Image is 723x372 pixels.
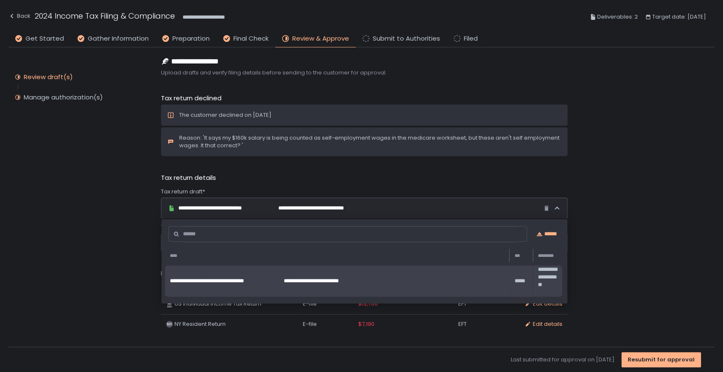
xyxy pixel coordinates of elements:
span: Submit to Authorities [373,34,440,44]
button: Resubmit for approval [621,352,701,367]
div: Resubmit for approval [628,356,695,364]
span: Total income* [161,223,199,231]
span: Last submitted for approval on [DATE] [511,356,615,364]
span: Final Check [233,34,269,44]
div: Manage authorization(s) [24,93,103,102]
text: NY [167,322,172,327]
span: Review & Approve [292,34,349,44]
span: Deliverable details [161,269,500,278]
span: Tax return declined [161,94,222,103]
span: Filed [464,34,478,44]
span: Tax return details [161,173,216,183]
span: EFT [458,300,467,308]
span: Get Started [25,34,64,44]
div: E-file [303,300,348,308]
span: Target date: [DATE] [652,12,706,22]
span: $13,700 [358,300,378,308]
button: Back [8,10,30,24]
button: Edit details [524,300,562,308]
div: Review draft(s) [24,73,73,81]
span: Deliverables: 2 [597,12,638,22]
span: Tax return draft* [161,188,205,196]
button: Edit details [524,320,562,328]
div: The customer declined on [DATE] [179,111,271,119]
span: Upload drafts and verify filing details before sending to the customer for approval. [161,69,568,77]
div: E-file [303,320,348,328]
span: EFT [458,320,467,328]
span: Gather Information [88,34,149,44]
div: Reason: 'It says my $160k salary is being counted as self-employment wages in the medicare worksh... [179,134,561,149]
span: $7,190 [358,320,374,328]
h1: 2024 Income Tax Filing & Compliance [35,10,175,22]
span: US Individual Income Tax Return [175,300,261,308]
span: Preparation [172,34,210,44]
div: Back [8,11,30,21]
span: NY Resident Return [175,320,226,328]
